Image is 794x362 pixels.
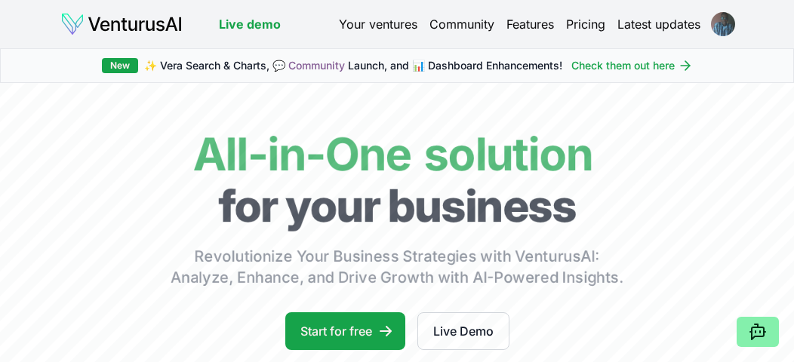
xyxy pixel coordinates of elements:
img: ACg8ocLn5g-zbfbz6SImPt0sHa5LqbYuGO2Eme7C4hJ7_VbVS8Hyrbw=s96-c [711,12,735,36]
a: Start for free [285,312,405,350]
a: Pricing [566,15,605,33]
span: ✨ Vera Search & Charts, 💬 Launch, and 📊 Dashboard Enhancements! [144,58,562,73]
a: Features [506,15,554,33]
a: Latest updates [617,15,700,33]
a: Live demo [219,15,281,33]
a: Community [429,15,494,33]
a: Check them out here [571,58,693,73]
div: New [102,58,138,73]
img: logo [60,12,183,36]
a: Live Demo [417,312,509,350]
a: Your ventures [339,15,417,33]
a: Community [288,59,345,72]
